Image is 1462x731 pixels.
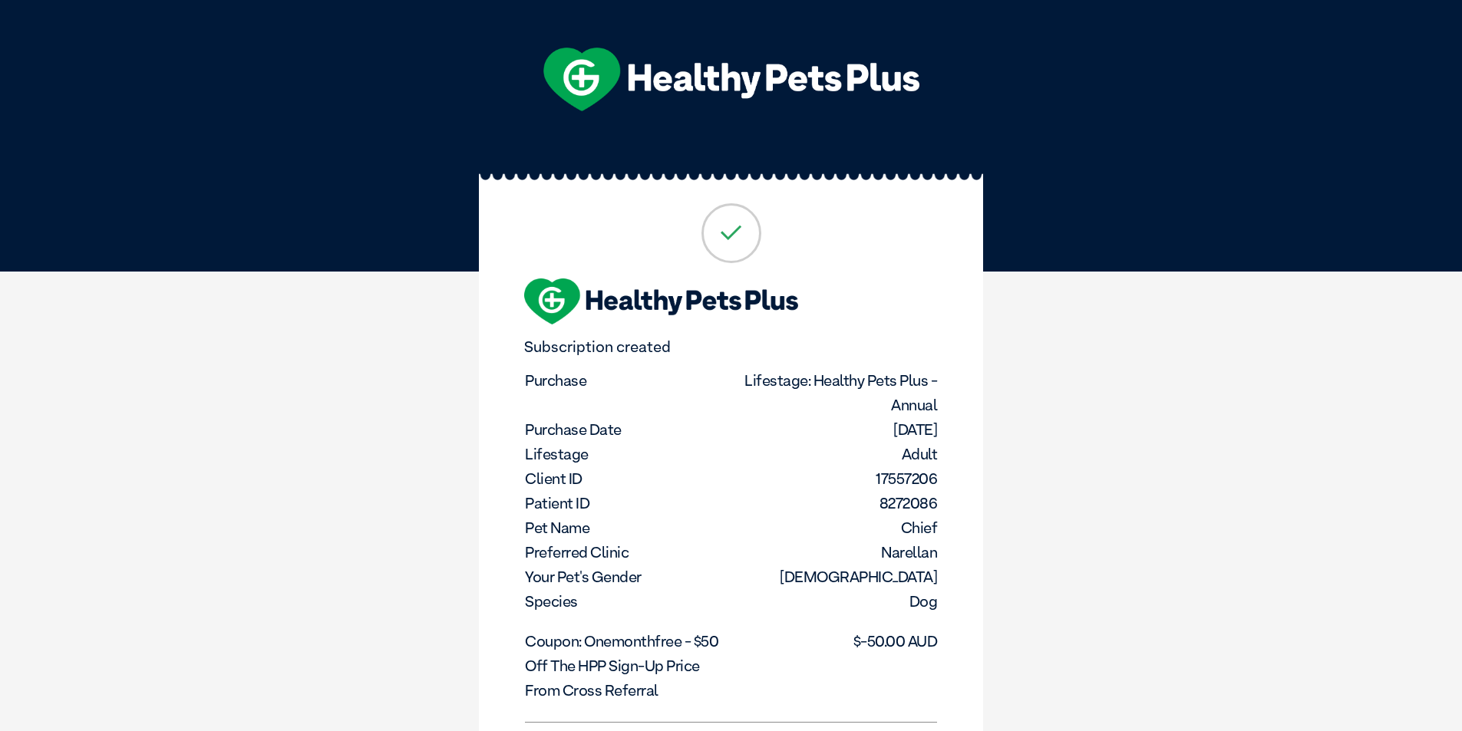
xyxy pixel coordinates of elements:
[733,540,938,565] dd: Narellan
[733,368,938,417] dd: Lifestage: Healthy Pets Plus - Annual
[525,417,730,442] dt: Purchase Date
[525,515,730,540] dt: Pet Name
[525,540,730,565] dt: Preferred Clinic
[733,565,938,589] dd: [DEMOGRAPHIC_DATA]
[525,442,730,466] dt: Lifestage
[524,338,938,356] p: Subscription created
[733,629,938,654] dd: $-50.00 AUD
[525,491,730,515] dt: Patient ID
[524,278,798,324] img: hpp-logo
[525,368,730,393] dt: Purchase
[733,417,938,442] dd: [DATE]
[525,466,730,491] dt: Client ID
[543,48,919,111] img: hpp-logo-landscape-green-white.png
[733,589,938,614] dd: Dog
[525,629,730,703] dt: Coupon: onemonthfree - $50 off the HPP sign-up price from cross referral
[733,491,938,515] dd: 8272086
[733,466,938,491] dd: 17557206
[733,515,938,540] dd: Chief
[525,589,730,614] dt: Species
[525,565,730,589] dt: Your pet's gender
[733,442,938,466] dd: Adult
